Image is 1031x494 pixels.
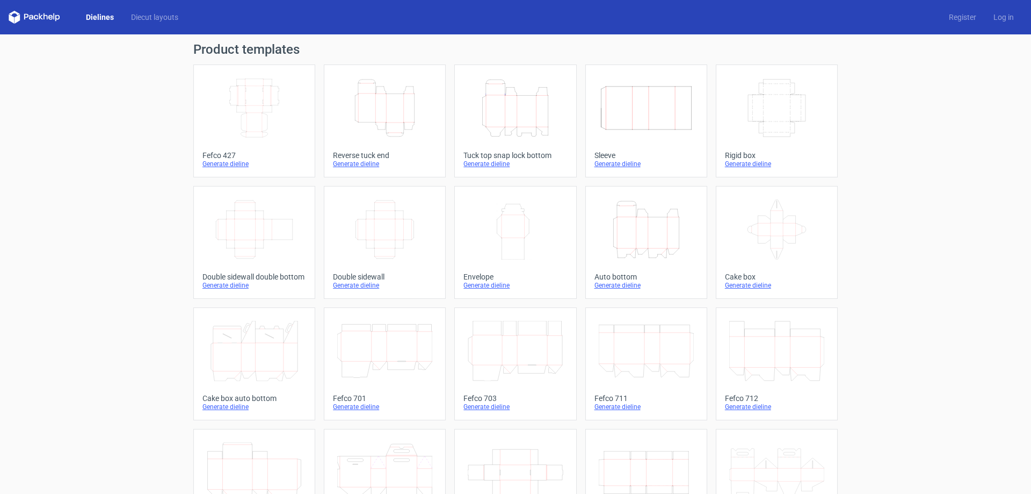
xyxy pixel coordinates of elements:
[454,186,576,299] a: EnvelopeGenerate dieline
[463,403,567,411] div: Generate dieline
[725,394,829,403] div: Fefco 712
[333,394,437,403] div: Fefco 701
[454,307,576,420] a: Fefco 703Generate dieline
[324,307,446,420] a: Fefco 701Generate dieline
[333,151,437,160] div: Reverse tuck end
[202,403,306,411] div: Generate dieline
[585,65,707,177] a: SleeveGenerate dieline
[333,160,437,168] div: Generate dieline
[716,307,838,420] a: Fefco 712Generate dieline
[463,151,567,160] div: Tuck top snap lock bottom
[333,273,437,281] div: Double sidewall
[725,160,829,168] div: Generate dieline
[77,12,122,23] a: Dielines
[594,273,698,281] div: Auto bottom
[202,273,306,281] div: Double sidewall double bottom
[725,281,829,290] div: Generate dieline
[594,160,698,168] div: Generate dieline
[594,281,698,290] div: Generate dieline
[193,43,838,56] h1: Product templates
[594,151,698,160] div: Sleeve
[716,186,838,299] a: Cake boxGenerate dieline
[202,394,306,403] div: Cake box auto bottom
[454,65,576,177] a: Tuck top snap lock bottomGenerate dieline
[725,273,829,281] div: Cake box
[985,12,1022,23] a: Log in
[193,65,315,177] a: Fefco 427Generate dieline
[725,403,829,411] div: Generate dieline
[122,12,187,23] a: Diecut layouts
[463,273,567,281] div: Envelope
[202,281,306,290] div: Generate dieline
[463,394,567,403] div: Fefco 703
[716,65,838,177] a: Rigid boxGenerate dieline
[594,394,698,403] div: Fefco 711
[940,12,985,23] a: Register
[594,403,698,411] div: Generate dieline
[585,186,707,299] a: Auto bottomGenerate dieline
[193,186,315,299] a: Double sidewall double bottomGenerate dieline
[202,160,306,168] div: Generate dieline
[202,151,306,160] div: Fefco 427
[333,403,437,411] div: Generate dieline
[324,186,446,299] a: Double sidewallGenerate dieline
[324,65,446,177] a: Reverse tuck endGenerate dieline
[333,281,437,290] div: Generate dieline
[463,281,567,290] div: Generate dieline
[585,307,707,420] a: Fefco 711Generate dieline
[193,307,315,420] a: Cake box auto bottomGenerate dieline
[725,151,829,160] div: Rigid box
[463,160,567,168] div: Generate dieline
